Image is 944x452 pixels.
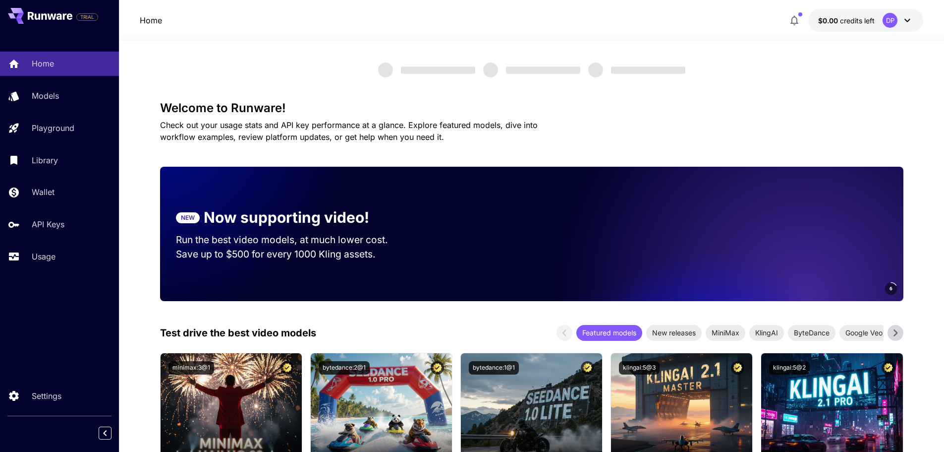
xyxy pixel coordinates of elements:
span: MiniMax [706,327,745,338]
span: TRIAL [77,13,98,21]
button: Certified Model – Vetted for best performance and includes a commercial license. [581,361,594,375]
p: Home [32,58,54,69]
div: DP [883,13,897,28]
p: Playground [32,122,74,134]
span: Check out your usage stats and API key performance at a glance. Explore featured models, dive int... [160,120,538,142]
p: Test drive the best video models [160,325,316,340]
button: Certified Model – Vetted for best performance and includes a commercial license. [882,361,895,375]
a: Home [140,14,162,26]
span: 6 [889,285,892,292]
h3: Welcome to Runware! [160,101,903,115]
span: credits left [840,16,875,25]
button: Certified Model – Vetted for best performance and includes a commercial license. [431,361,444,375]
p: Run the best video models, at much lower cost. [176,233,407,247]
div: New releases [646,325,702,341]
nav: breadcrumb [140,14,162,26]
span: New releases [646,327,702,338]
button: minimax:3@1 [168,361,214,375]
p: Library [32,154,58,166]
p: Save up to $500 for every 1000 Kling assets. [176,247,407,261]
p: Now supporting video! [204,206,369,229]
span: Add your payment card to enable full platform functionality. [76,11,98,23]
div: Featured models [576,325,642,341]
p: Settings [32,390,61,402]
button: bytedance:2@1 [319,361,370,375]
div: KlingAI [749,325,784,341]
span: Featured models [576,327,642,338]
span: ByteDance [788,327,835,338]
button: Collapse sidebar [99,427,111,440]
button: Certified Model – Vetted for best performance and includes a commercial license. [280,361,294,375]
p: Wallet [32,186,55,198]
button: bytedance:1@1 [469,361,519,375]
button: $0.00DP [808,9,923,32]
p: API Keys [32,218,64,230]
div: ByteDance [788,325,835,341]
button: klingai:5@3 [619,361,660,375]
button: klingai:5@2 [769,361,810,375]
span: $0.00 [818,16,840,25]
span: Google Veo [839,327,888,338]
div: Collapse sidebar [106,424,119,442]
button: Certified Model – Vetted for best performance and includes a commercial license. [731,361,744,375]
div: Google Veo [839,325,888,341]
span: KlingAI [749,327,784,338]
p: Models [32,90,59,102]
div: MiniMax [706,325,745,341]
div: $0.00 [818,15,875,26]
p: NEW [181,213,195,222]
p: Usage [32,251,56,262]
